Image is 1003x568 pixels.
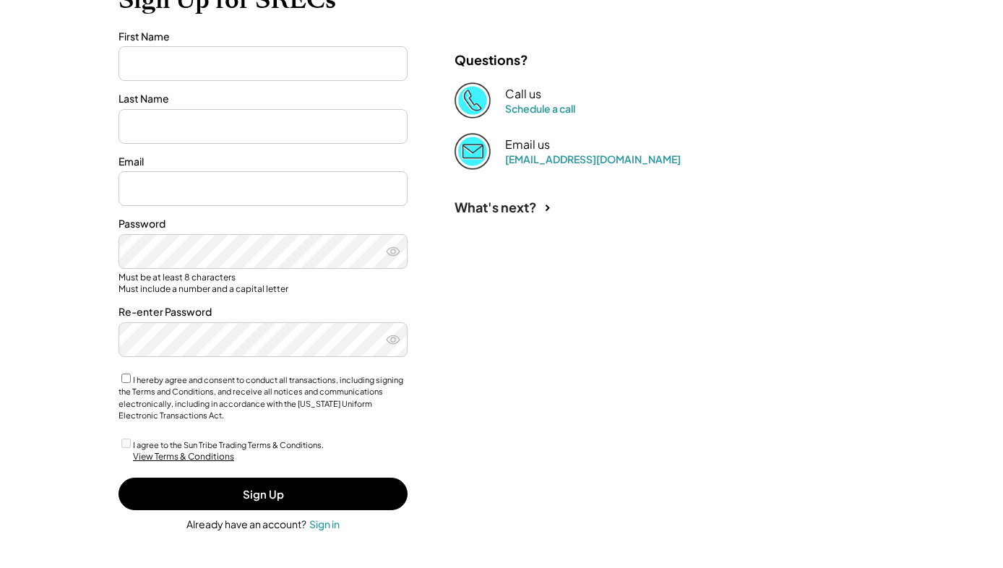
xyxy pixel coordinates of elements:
div: Password [119,217,408,231]
div: Already have an account? [186,517,306,532]
div: Must be at least 8 characters Must include a number and a capital letter [119,272,408,294]
label: I hereby agree and consent to conduct all transactions, including signing the Terms and Condition... [119,375,403,421]
div: Call us [505,87,541,102]
div: First Name [119,30,408,44]
a: Schedule a call [505,102,575,115]
label: I agree to the Sun Tribe Trading Terms & Conditions. [133,440,324,449]
img: Phone%20copy%403x.png [455,82,491,119]
img: Email%202%403x.png [455,133,491,169]
div: Email [119,155,408,169]
div: Last Name [119,92,408,106]
div: Email us [505,137,550,152]
button: Sign Up [119,478,408,510]
div: What's next? [455,199,537,215]
div: Questions? [455,51,528,68]
div: View Terms & Conditions [133,451,234,463]
a: [EMAIL_ADDRESS][DOMAIN_NAME] [505,152,681,165]
div: Sign in [309,517,340,530]
div: Re-enter Password [119,305,408,319]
